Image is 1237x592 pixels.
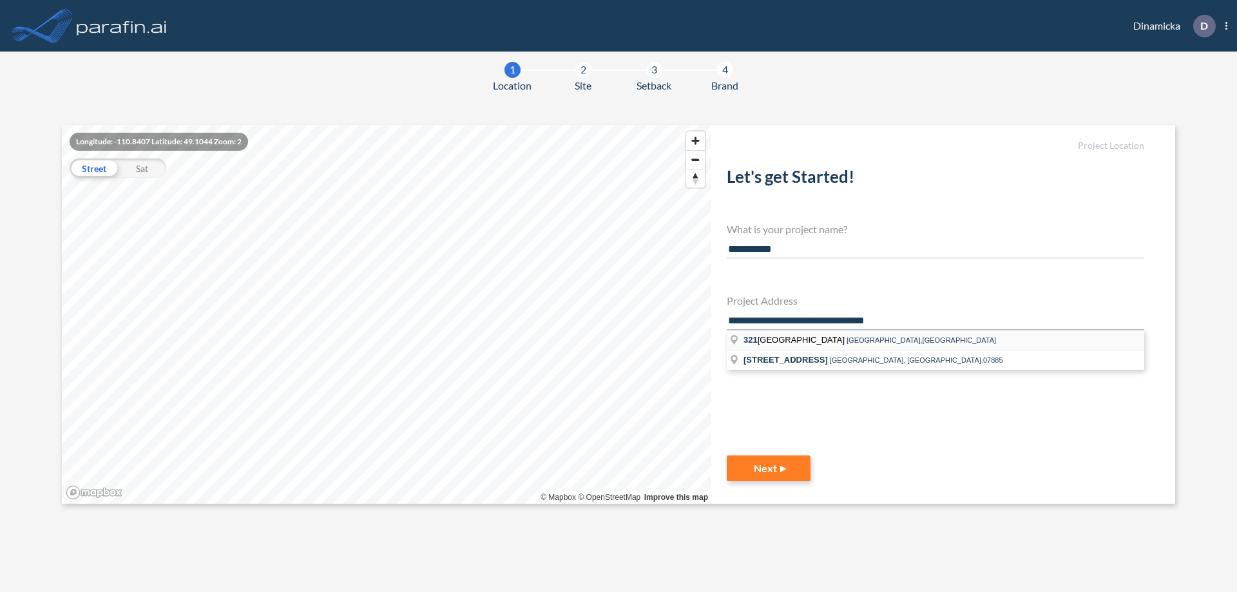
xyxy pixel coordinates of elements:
span: Location [493,78,532,93]
div: Street [70,158,118,178]
div: Dinamicka [1114,15,1227,37]
div: 1 [504,62,521,78]
button: Next [727,455,810,481]
a: Mapbox [541,493,576,502]
canvas: Map [62,125,711,504]
a: Improve this map [644,493,708,502]
div: 3 [646,62,662,78]
div: 2 [575,62,591,78]
span: Brand [711,78,738,93]
img: logo [74,13,169,39]
span: Zoom out [686,151,705,169]
button: Zoom out [686,150,705,169]
button: Reset bearing to north [686,169,705,187]
span: [GEOGRAPHIC_DATA] [743,335,847,345]
a: Mapbox homepage [66,485,122,500]
span: Site [575,78,591,93]
h4: What is your project name? [727,223,1144,235]
button: Zoom in [686,131,705,150]
span: [STREET_ADDRESS] [743,355,828,365]
span: Setback [637,78,671,93]
div: 4 [717,62,733,78]
span: [GEOGRAPHIC_DATA], [GEOGRAPHIC_DATA],07885 [830,356,1003,364]
span: 321 [743,335,758,345]
h2: Let's get Started! [727,167,1144,192]
h5: Project Location [727,140,1144,151]
a: OpenStreetMap [578,493,640,502]
span: [GEOGRAPHIC_DATA],[GEOGRAPHIC_DATA] [847,336,996,344]
div: Longitude: -110.8407 Latitude: 49.1044 Zoom: 2 [70,133,248,151]
h4: Project Address [727,294,1144,307]
p: D [1200,20,1208,32]
div: Sat [118,158,166,178]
